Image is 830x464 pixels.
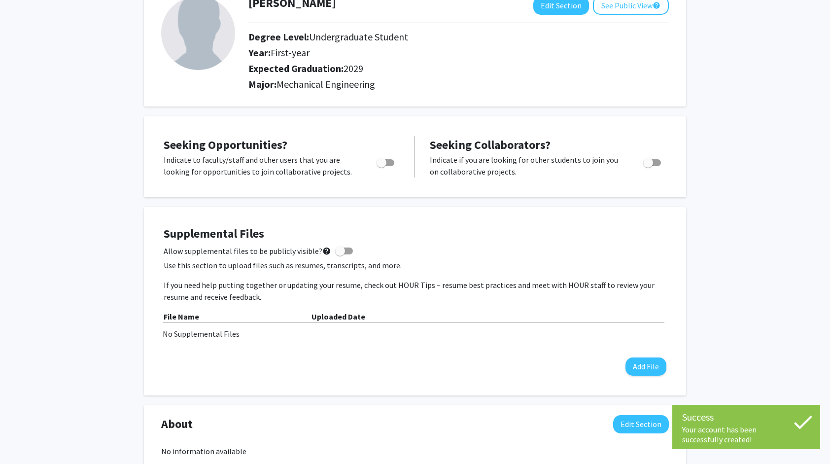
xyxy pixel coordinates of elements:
span: Allow supplemental files to be publicly visible? [164,245,331,257]
span: Seeking Collaborators? [430,137,551,152]
span: Mechanical Engineering [277,78,375,90]
div: Your account has been successfully created! [682,425,810,444]
button: Edit About [613,415,669,433]
mat-icon: help [322,245,331,257]
h2: Expected Graduation: [248,63,614,74]
div: No Supplemental Files [163,328,667,340]
span: About [161,415,193,433]
span: 2029 [344,62,363,74]
h2: Year: [248,47,614,59]
h4: Supplemental Files [164,227,666,241]
h2: Degree Level: [248,31,614,43]
p: Use this section to upload files such as resumes, transcripts, and more. [164,259,666,271]
b: File Name [164,312,199,321]
span: First-year [271,46,310,59]
div: No information available [161,445,669,457]
p: Indicate to faculty/staff and other users that you are looking for opportunities to join collabor... [164,154,358,178]
span: Seeking Opportunities? [164,137,287,152]
button: Add File [625,357,666,376]
p: If you need help putting together or updating your resume, check out HOUR Tips – resume best prac... [164,279,666,303]
div: Toggle [639,154,666,169]
h2: Major: [248,78,669,90]
div: Toggle [373,154,400,169]
div: Success [682,410,810,425]
p: Indicate if you are looking for other students to join you on collaborative projects. [430,154,624,178]
span: Undergraduate Student [309,31,408,43]
iframe: Chat [7,420,42,457]
b: Uploaded Date [311,312,365,321]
